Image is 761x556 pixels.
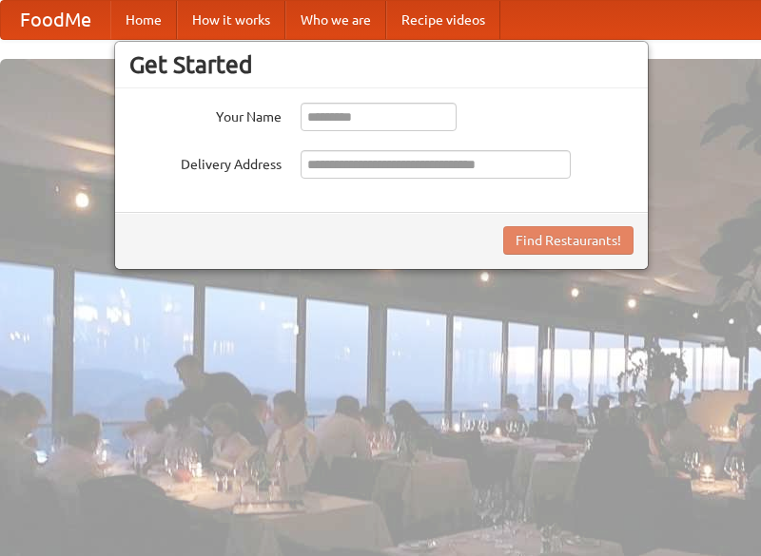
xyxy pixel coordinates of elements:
a: How it works [177,1,285,39]
a: FoodMe [1,1,110,39]
label: Your Name [129,103,282,126]
a: Who we are [285,1,386,39]
a: Recipe videos [386,1,500,39]
label: Delivery Address [129,150,282,174]
h3: Get Started [129,50,634,79]
button: Find Restaurants! [503,226,634,255]
a: Home [110,1,177,39]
